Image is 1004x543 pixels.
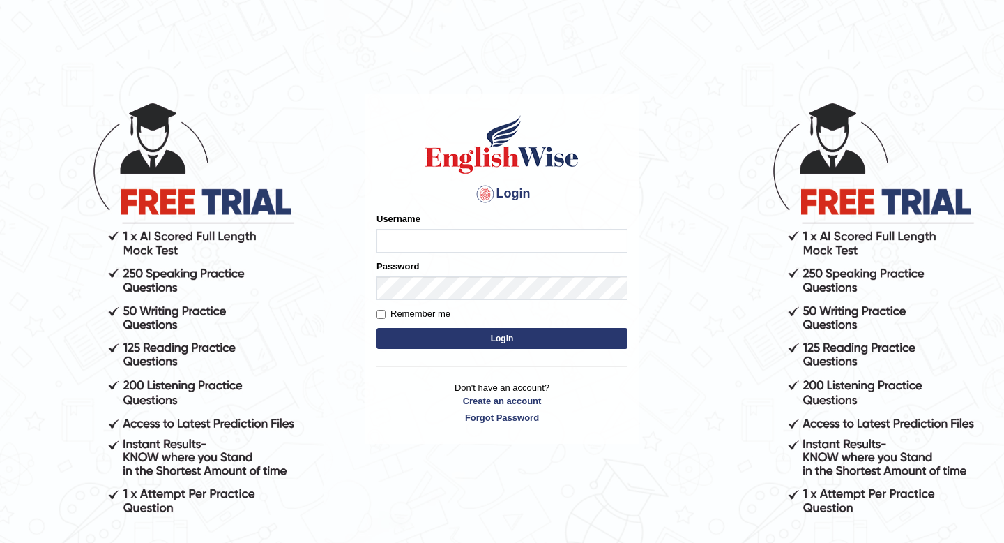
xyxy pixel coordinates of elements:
label: Username [376,212,420,225]
button: Login [376,328,627,349]
a: Forgot Password [376,411,627,424]
img: Logo of English Wise sign in for intelligent practice with AI [423,113,581,176]
h4: Login [376,183,627,205]
p: Don't have an account? [376,381,627,424]
label: Password [376,260,419,273]
label: Remember me [376,307,450,321]
a: Create an account [376,394,627,408]
input: Remember me [376,310,386,319]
